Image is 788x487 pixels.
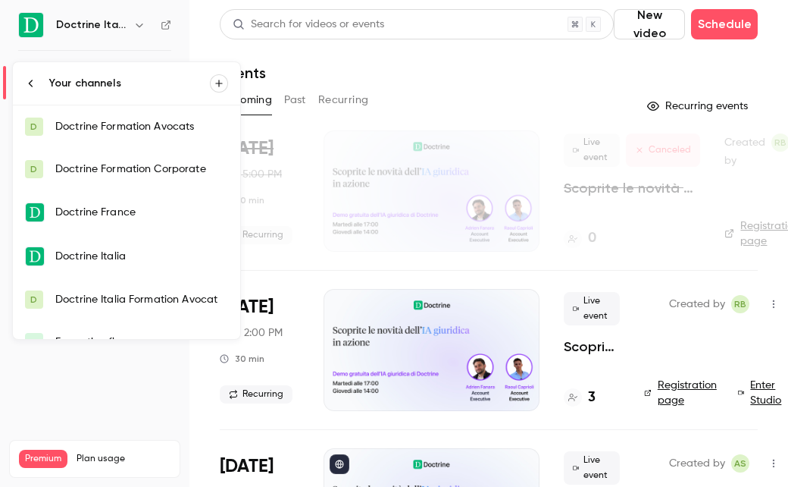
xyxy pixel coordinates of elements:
[55,335,228,350] div: Formation flow
[26,247,44,265] img: Doctrine Italia
[55,162,228,177] div: Doctrine Formation Corporate
[55,119,228,134] div: Doctrine Formation Avocats
[55,205,228,220] div: Doctrine France
[55,292,228,307] div: Doctrine Italia Formation Avocat
[30,120,37,134] span: D
[30,162,37,176] span: D
[30,293,37,306] span: D
[55,249,228,264] div: Doctrine Italia
[49,76,210,91] div: Your channels
[32,335,36,349] span: F
[26,203,44,222] img: Doctrine France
